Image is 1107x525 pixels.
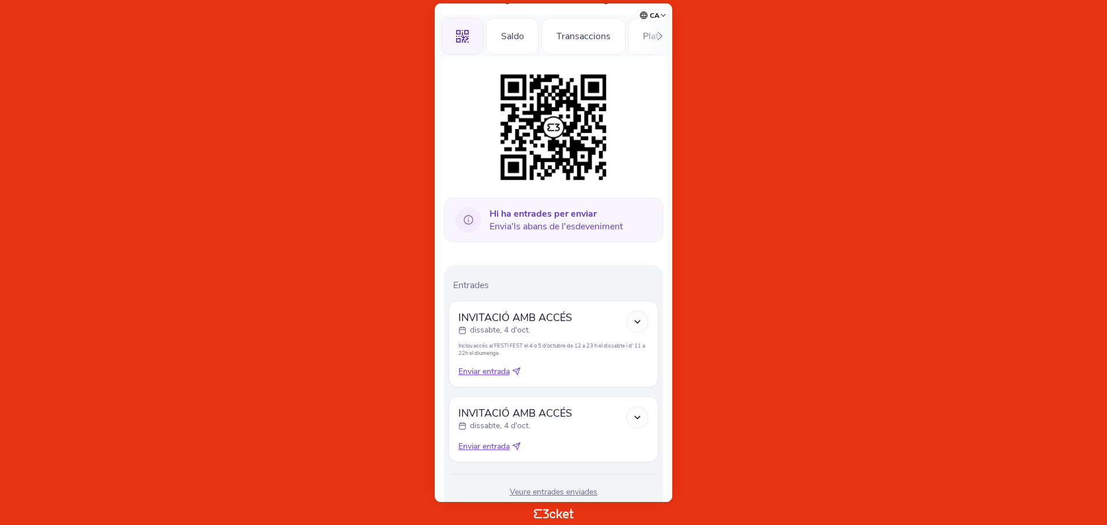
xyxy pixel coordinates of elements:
[541,18,626,55] div: Transaccions
[458,441,510,452] span: Enviar entrada
[453,279,658,292] p: Entrades
[458,342,649,357] p: Inclou accés al FESTÍ FEST el 4 o 5 d'octubre de 12 a 23 h el dissabte i d' 11 a 22h el diumenge.
[470,420,530,432] p: dissabte, 4 d'oct.
[495,69,612,186] img: 42a20d2fecb0470793e19144de8f34d0.png
[490,207,597,220] b: Hi ha entrades per enviar
[490,207,623,233] span: Envia'ls abans de l'esdeveniment
[486,29,539,41] a: Saldo
[628,29,678,41] a: Plats
[541,29,626,41] a: Transaccions
[470,324,530,336] p: dissabte, 4 d'oct.
[449,486,658,498] div: Veure entrades enviades
[486,18,539,55] div: Saldo
[458,406,572,420] span: INVITACIÓ AMB ACCÉS
[458,311,572,324] span: INVITACIÓ AMB ACCÉS
[458,366,510,377] span: Enviar entrada
[628,18,678,55] div: Plats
